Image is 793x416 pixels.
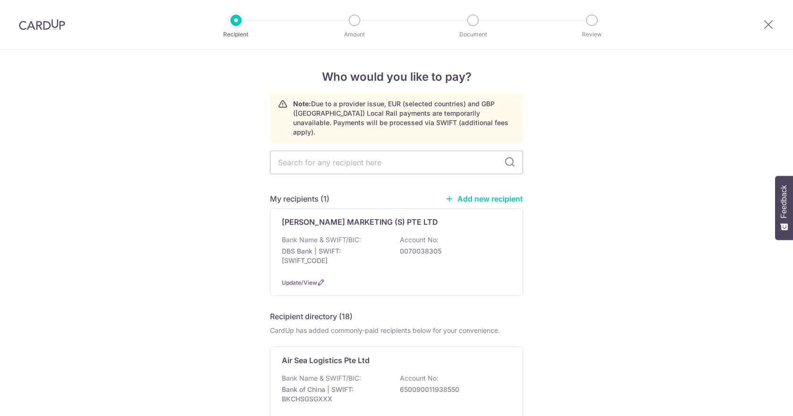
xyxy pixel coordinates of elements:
p: Due to a provider issue, EUR (selected countries) and GBP ([GEOGRAPHIC_DATA]) Local Rail payments... [293,99,515,137]
p: 0070038305 [400,246,506,256]
p: Bank of China | SWIFT: BKCHSGSGXXX [282,385,388,404]
p: Bank Name & SWIFT/BIC: [282,235,361,245]
p: Recipient [201,30,271,39]
strong: Note: [293,100,311,108]
a: Add new recipient [445,194,523,204]
iframe: Opens a widget where you can find more information [733,388,784,411]
a: Update/View [282,279,317,286]
p: Review [557,30,627,39]
p: Air Sea Logistics Pte Ltd [282,355,370,366]
div: CardUp has added commonly-paid recipients below for your convenience. [270,326,523,335]
p: Account No: [400,235,439,245]
p: DBS Bank | SWIFT: [SWIFT_CODE] [282,246,388,265]
h5: Recipient directory (18) [270,311,353,322]
p: 650090011938550 [400,385,506,394]
p: Document [438,30,508,39]
input: Search for any recipient here [270,151,523,174]
p: [PERSON_NAME] MARKETING (S) PTE LTD [282,216,438,228]
h5: My recipients (1) [270,193,329,204]
p: Bank Name & SWIFT/BIC: [282,374,361,383]
span: Feedback [780,185,788,218]
p: Account No: [400,374,439,383]
h4: Who would you like to pay? [270,68,523,85]
button: Feedback - Show survey [775,176,793,240]
img: CardUp [19,19,65,30]
p: Amount [320,30,389,39]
